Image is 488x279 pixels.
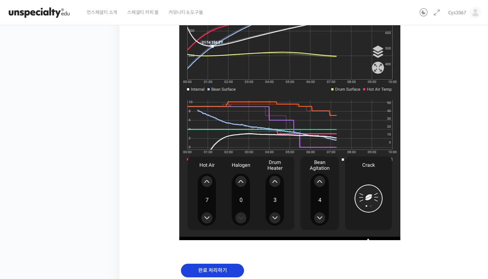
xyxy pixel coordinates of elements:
[61,221,69,226] span: 대화
[44,211,86,227] a: 대화
[21,221,25,226] span: 홈
[2,211,44,227] a: 홈
[181,264,244,277] input: 완료 처리하기
[86,211,127,227] a: 설정
[103,221,111,226] span: 설정
[448,10,466,16] span: Cys3567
